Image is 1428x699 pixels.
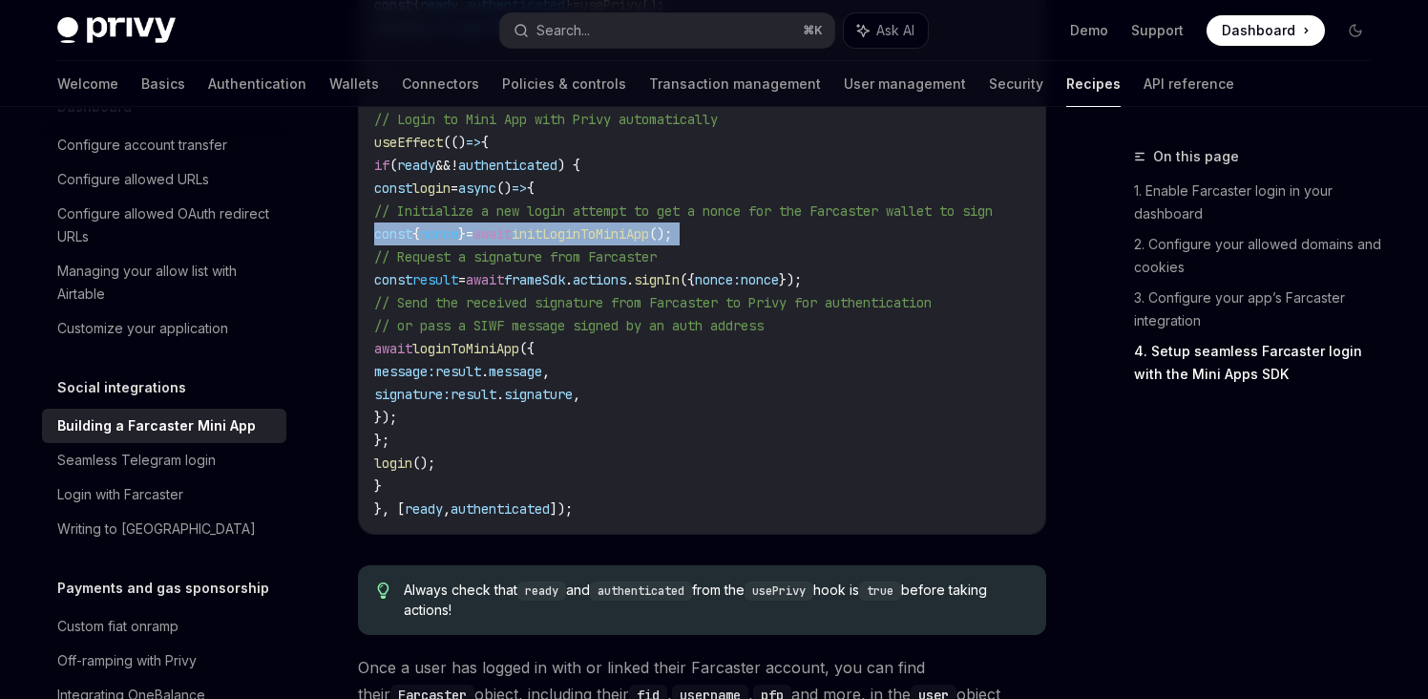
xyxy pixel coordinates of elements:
span: , [443,500,451,518]
span: const [374,225,412,243]
span: . [626,271,634,288]
a: Managing your allow list with Airtable [42,254,286,311]
div: Search... [536,19,590,42]
span: // Initialize a new login attempt to get a nonce for the Farcaster wallet to sign [374,202,993,220]
a: Welcome [57,61,118,107]
span: await [466,271,504,288]
span: message [489,363,542,380]
a: Wallets [329,61,379,107]
a: Connectors [402,61,479,107]
span: message: [374,363,435,380]
span: ]); [550,500,573,518]
a: 2. Configure your allowed domains and cookies [1134,229,1386,283]
span: signIn [634,271,680,288]
span: result [451,386,496,403]
span: Ask AI [876,21,914,40]
code: authenticated [590,582,692,601]
span: () [496,180,512,197]
span: , [542,363,550,380]
span: => [512,180,527,197]
span: { [412,225,420,243]
span: ) { [557,157,580,174]
span: ready [405,500,443,518]
img: dark logo [57,17,176,44]
h5: Payments and gas sponsorship [57,577,269,600]
button: Toggle dark mode [1340,15,1371,46]
span: (() [443,134,466,151]
div: Seamless Telegram login [57,449,216,472]
span: && [435,157,451,174]
span: login [412,180,451,197]
span: . [496,386,504,403]
a: Configure allowed OAuth redirect URLs [42,197,286,254]
span: nonce: [695,271,741,288]
span: (); [649,225,672,243]
span: await [473,225,512,243]
span: Dashboard [1222,21,1295,40]
span: ( [389,157,397,174]
code: ready [517,582,566,601]
span: = [466,225,473,243]
a: Demo [1070,21,1108,40]
span: { [481,134,489,151]
span: // or pass a SIWF message signed by an auth address [374,317,764,334]
span: }); [779,271,802,288]
a: Authentication [208,61,306,107]
span: async [458,180,496,197]
span: nonce [420,225,458,243]
span: // Send the received signature from Farcaster to Privy for authentication [374,294,932,311]
span: => [466,134,481,151]
a: Custom fiat onramp [42,609,286,644]
h5: Social integrations [57,376,186,399]
span: , [573,386,580,403]
span: signature [504,386,573,403]
a: 4. Setup seamless Farcaster login with the Mini Apps SDK [1134,336,1386,390]
span: result [435,363,481,380]
span: ! [451,157,458,174]
span: . [565,271,573,288]
div: Custom fiat onramp [57,615,178,638]
span: } [458,225,466,243]
code: usePrivy [745,582,813,601]
span: nonce [741,271,779,288]
span: (); [412,455,435,472]
div: Configure allowed URLs [57,168,209,191]
div: Configure allowed OAuth redirect URLs [57,202,275,248]
span: await [374,340,412,357]
span: useEffect [374,134,443,151]
span: ready [397,157,435,174]
div: Writing to [GEOGRAPHIC_DATA] [57,518,256,540]
a: Seamless Telegram login [42,443,286,477]
a: Security [989,61,1043,107]
a: Off-ramping with Privy [42,644,286,678]
span: if [374,157,389,174]
span: ({ [680,271,695,288]
span: . [481,363,489,380]
a: Building a Farcaster Mini App [42,409,286,443]
a: Writing to [GEOGRAPHIC_DATA] [42,512,286,546]
a: Configure allowed URLs [42,162,286,197]
code: true [859,582,901,601]
div: Managing your allow list with Airtable [57,260,275,306]
a: API reference [1144,61,1234,107]
a: Policies & controls [502,61,626,107]
span: actions [573,271,626,288]
span: // Request a signature from Farcaster [374,248,657,265]
a: Transaction management [649,61,821,107]
span: ({ [519,340,535,357]
div: Off-ramping with Privy [57,649,197,672]
a: Customize your application [42,311,286,346]
a: 1. Enable Farcaster login in your dashboard [1134,176,1386,229]
span: = [451,180,458,197]
span: frameSdk [504,271,565,288]
span: On this page [1153,145,1239,168]
span: const [374,271,412,288]
span: const [374,180,412,197]
svg: Tip [377,582,390,600]
span: initLoginToMiniApp [512,225,649,243]
a: 3. Configure your app’s Farcaster integration [1134,283,1386,336]
span: }, [ [374,500,405,518]
span: } [374,477,382,495]
span: loginToMiniApp [412,340,519,357]
a: Basics [141,61,185,107]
